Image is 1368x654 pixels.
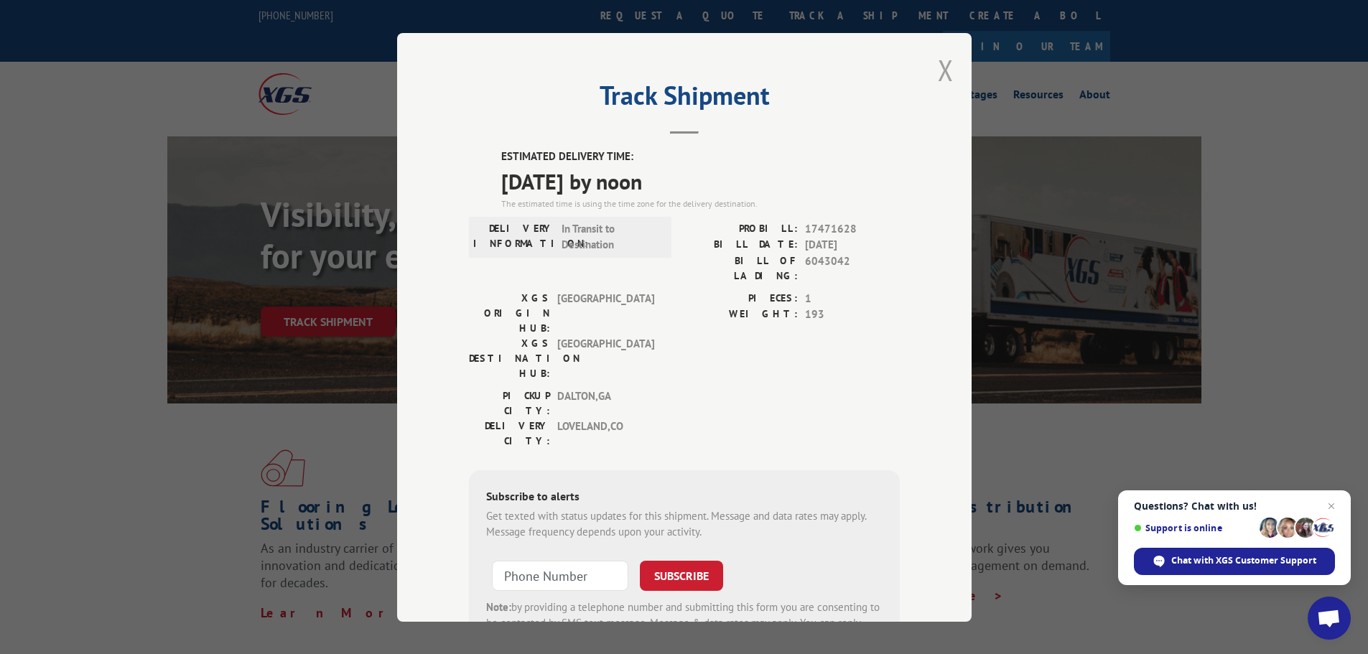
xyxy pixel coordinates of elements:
label: DELIVERY INFORMATION: [473,220,554,253]
label: XGS DESTINATION HUB: [469,335,550,380]
span: In Transit to Destination [562,220,659,253]
span: [DATE] [805,237,900,253]
div: Subscribe to alerts [486,487,883,508]
label: BILL OF LADING: [684,253,798,283]
span: [GEOGRAPHIC_DATA] [557,335,654,380]
span: Close chat [1323,497,1340,515]
strong: Note: [486,599,511,613]
label: WEIGHT: [684,307,798,323]
div: Open chat [1308,597,1351,640]
span: [GEOGRAPHIC_DATA] [557,290,654,335]
button: Close modal [938,51,954,89]
span: 193 [805,307,900,323]
input: Phone Number [492,560,628,590]
label: PIECES: [684,290,798,307]
label: BILL DATE: [684,237,798,253]
span: Chat with XGS Customer Support [1171,554,1316,567]
h2: Track Shipment [469,85,900,113]
span: [DATE] by noon [501,164,900,197]
label: ESTIMATED DELIVERY TIME: [501,149,900,165]
div: The estimated time is using the time zone for the delivery destination. [501,197,900,210]
span: Support is online [1134,523,1255,533]
div: Chat with XGS Customer Support [1134,548,1335,575]
span: 1 [805,290,900,307]
label: XGS ORIGIN HUB: [469,290,550,335]
label: PICKUP CITY: [469,388,550,418]
label: PROBILL: [684,220,798,237]
span: LOVELAND , CO [557,418,654,448]
button: SUBSCRIBE [640,560,723,590]
div: Get texted with status updates for this shipment. Message and data rates may apply. Message frequ... [486,508,883,540]
span: Questions? Chat with us! [1134,500,1335,512]
label: DELIVERY CITY: [469,418,550,448]
div: by providing a telephone number and submitting this form you are consenting to be contacted by SM... [486,599,883,648]
span: DALTON , GA [557,388,654,418]
span: 17471628 [805,220,900,237]
span: 6043042 [805,253,900,283]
